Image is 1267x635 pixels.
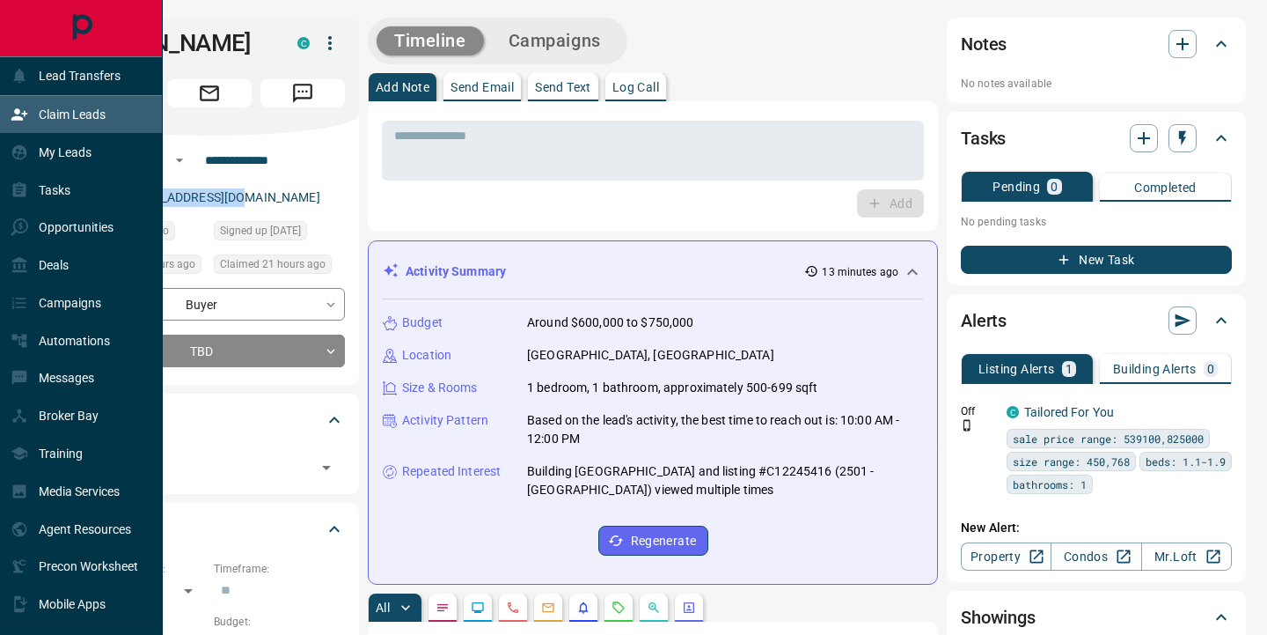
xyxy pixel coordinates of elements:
[1146,453,1226,470] span: beds: 1.1-1.9
[1141,543,1232,571] a: Mr.Loft
[436,601,450,615] svg: Notes
[260,79,345,107] span: Message
[214,255,345,279] div: Sun Sep 14 2025
[961,543,1051,571] a: Property
[1024,405,1114,419] a: Tailored For You
[992,181,1040,193] p: Pending
[682,601,696,615] svg: Agent Actions
[1007,406,1019,418] div: condos.ca
[961,209,1232,235] p: No pending tasks
[535,81,591,93] p: Send Text
[978,363,1055,375] p: Listing Alerts
[74,399,345,441] div: Tags
[491,26,619,55] button: Campaigns
[74,508,345,550] div: Criteria
[961,519,1232,537] p: New Alert:
[314,455,339,480] button: Open
[1051,181,1058,193] p: 0
[1066,363,1073,375] p: 1
[169,150,190,171] button: Open
[297,37,310,49] div: condos.ca
[598,526,708,556] button: Regenerate
[402,379,478,397] p: Size & Rooms
[961,30,1007,58] h2: Notes
[214,221,345,246] div: Thu Sep 16 2021
[822,264,898,280] p: 13 minutes ago
[402,462,501,481] p: Repeated Interest
[1113,363,1197,375] p: Building Alerts
[121,190,320,204] a: [EMAIL_ADDRESS][DOMAIN_NAME]
[383,255,923,288] div: Activity Summary13 minutes ago
[1207,363,1214,375] p: 0
[74,288,345,321] div: Buyer
[961,76,1232,92] p: No notes available
[377,26,484,55] button: Timeline
[961,403,996,419] p: Off
[961,23,1232,65] div: Notes
[612,81,659,93] p: Log Call
[527,346,774,365] p: [GEOGRAPHIC_DATA], [GEOGRAPHIC_DATA]
[214,614,345,630] p: Budget:
[471,601,485,615] svg: Lead Browsing Activity
[527,379,817,397] p: 1 bedroom, 1 bathroom, approximately 500-699 sqft
[961,306,1007,335] h2: Alerts
[167,79,252,107] span: Email
[961,117,1232,159] div: Tasks
[450,81,514,93] p: Send Email
[527,314,694,332] p: Around $600,000 to $750,000
[961,419,973,432] svg: Push Notification Only
[506,601,520,615] svg: Calls
[74,29,271,57] h1: [PERSON_NAME]
[541,601,555,615] svg: Emails
[402,314,443,332] p: Budget
[961,299,1232,342] div: Alerts
[214,561,345,577] p: Timeframe:
[406,262,506,281] p: Activity Summary
[527,411,923,448] p: Based on the lead's activity, the best time to reach out is: 10:00 AM - 12:00 PM
[961,246,1232,274] button: New Task
[1134,181,1197,194] p: Completed
[220,222,301,240] span: Signed up [DATE]
[376,602,390,614] p: All
[527,462,923,499] p: Building [GEOGRAPHIC_DATA] and listing #C12245416 (2501 - [GEOGRAPHIC_DATA]) viewed multiple times
[1013,476,1087,493] span: bathrooms: 1
[220,255,326,273] span: Claimed 21 hours ago
[402,346,451,365] p: Location
[576,601,590,615] svg: Listing Alerts
[1051,543,1141,571] a: Condos
[961,603,1036,631] h2: Showings
[1013,430,1204,447] span: sale price range: 539100,825000
[402,411,488,430] p: Activity Pattern
[961,124,1006,152] h2: Tasks
[612,601,626,615] svg: Requests
[74,335,345,367] div: TBD
[647,601,661,615] svg: Opportunities
[1013,453,1130,470] span: size range: 450,768
[376,81,429,93] p: Add Note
